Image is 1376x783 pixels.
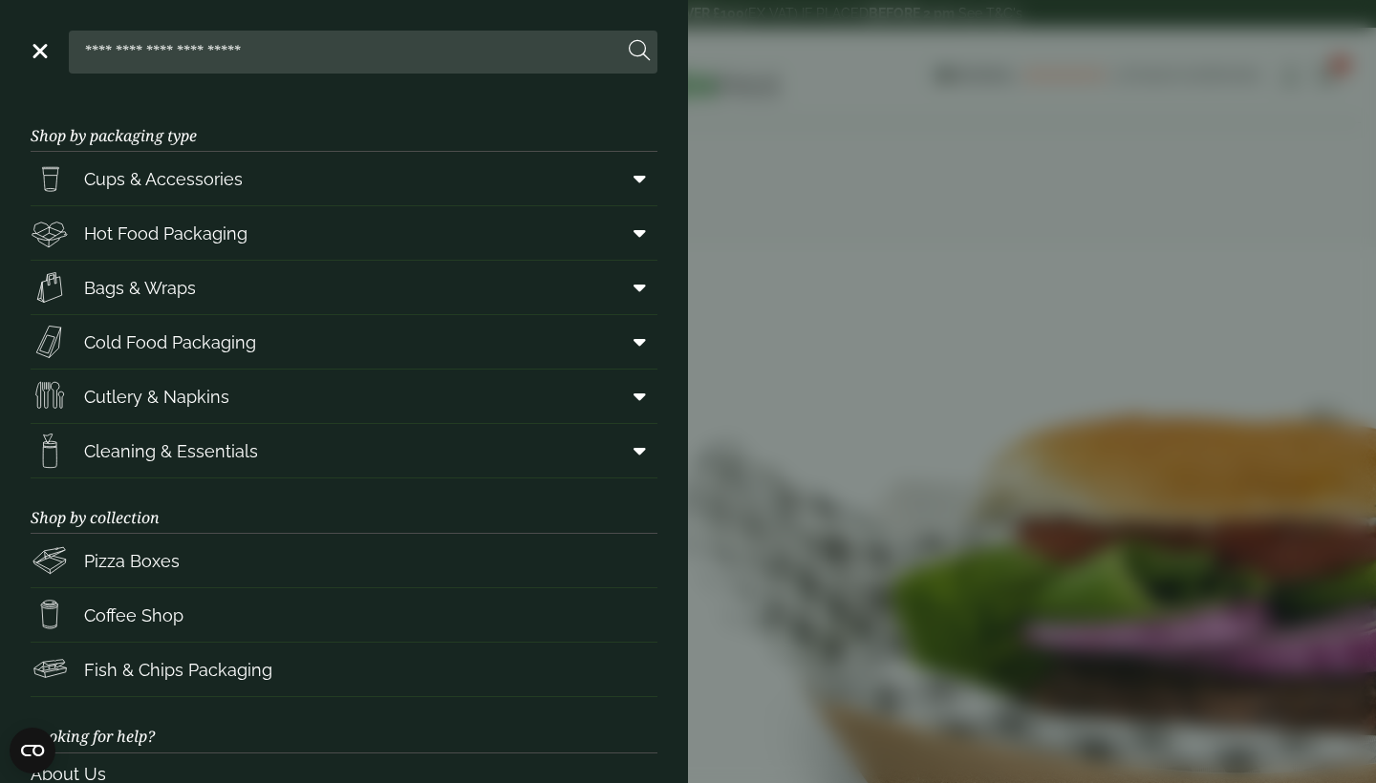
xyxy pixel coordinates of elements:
a: Fish & Chips Packaging [31,643,657,696]
button: Open CMP widget [10,728,55,773]
img: PintNhalf_cup.svg [31,159,69,198]
span: Fish & Chips Packaging [84,657,272,683]
img: HotDrink_paperCup.svg [31,596,69,634]
span: Cold Food Packaging [84,329,256,355]
span: Pizza Boxes [84,548,180,574]
span: Bags & Wraps [84,275,196,301]
a: Cups & Accessories [31,152,657,205]
a: Cutlery & Napkins [31,370,657,423]
a: Cleaning & Essentials [31,424,657,477]
a: Hot Food Packaging [31,206,657,260]
img: Sandwich_box.svg [31,323,69,361]
span: Hot Food Packaging [84,221,247,246]
img: Paper_carriers.svg [31,268,69,307]
a: Pizza Boxes [31,534,657,587]
img: Deli_box.svg [31,214,69,252]
a: Bags & Wraps [31,261,657,314]
h3: Looking for help? [31,697,657,752]
img: FishNchip_box.svg [31,650,69,688]
span: Cups & Accessories [84,166,243,192]
a: Coffee Shop [31,588,657,642]
img: Pizza_boxes.svg [31,541,69,580]
span: Cutlery & Napkins [84,384,229,410]
img: open-wipe.svg [31,432,69,470]
img: Cutlery.svg [31,377,69,415]
h3: Shop by packaging type [31,96,657,152]
span: Cleaning & Essentials [84,438,258,464]
span: Coffee Shop [84,603,183,628]
h3: Shop by collection [31,478,657,534]
a: Cold Food Packaging [31,315,657,369]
